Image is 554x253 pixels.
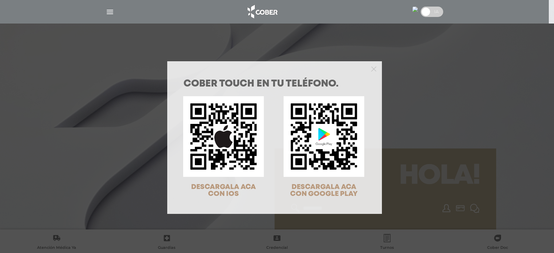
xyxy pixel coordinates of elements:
h1: COBER TOUCH en tu teléfono. [184,79,366,89]
img: qr-code [183,96,264,177]
button: Close [371,65,376,72]
span: DESCARGALA ACA CON IOS [191,184,256,197]
img: qr-code [284,96,364,177]
span: DESCARGALA ACA CON GOOGLE PLAY [290,184,358,197]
